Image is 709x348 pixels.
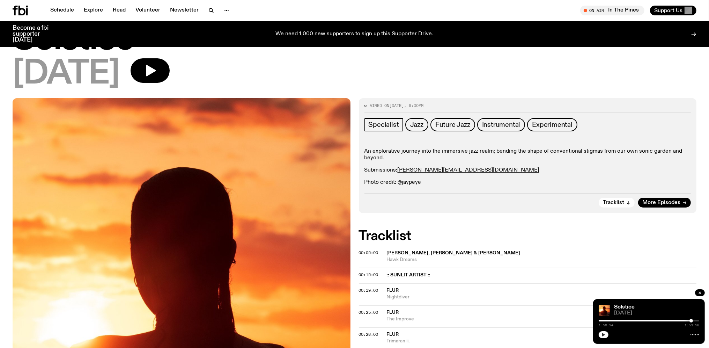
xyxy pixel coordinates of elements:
[387,256,697,263] span: Hawk Dreams
[685,324,699,327] span: 1:59:58
[599,198,635,208] button: Tracklist
[13,24,696,56] h1: Solstice
[580,6,644,15] button: On AirIn The Pines
[46,6,78,15] a: Schedule
[276,31,434,37] p: We need 1,000 new supporters to sign up this Supporter Drive.
[13,58,119,90] span: [DATE]
[13,25,57,43] h3: Become a fbi supporter [DATE]
[364,167,691,174] p: Submissions:
[387,294,697,300] span: Nightdiver
[370,103,390,108] span: Aired on
[482,121,520,129] span: Instrumental
[387,338,697,345] span: Trimaran ii.
[359,310,378,315] span: 00:25:00
[359,333,378,336] button: 00:28:00
[359,272,378,277] span: 00:15:00
[109,6,130,15] a: Read
[410,121,423,129] span: Jazz
[387,251,520,255] span: [PERSON_NAME], [PERSON_NAME] & [PERSON_NAME]
[599,305,610,316] img: A girl standing in the ocean as waist level, staring into the rise of the sun.
[387,316,697,322] span: The Improve
[364,148,691,161] p: An explorative journey into the immersive jazz realm; bending the shape of conventional stigmas f...
[650,6,696,15] button: Support Us
[359,250,378,255] span: 00:05:00
[404,103,424,108] span: , 9:00pm
[638,198,691,208] a: More Episodes
[359,332,378,337] span: 00:28:00
[387,310,399,315] span: Flur
[405,118,428,131] a: Jazz
[614,304,635,310] a: Solstice
[430,118,475,131] a: Future Jazz
[398,167,539,173] a: [PERSON_NAME][EMAIL_ADDRESS][DOMAIN_NAME]
[387,272,693,278] span: :: SUNLIT ARTIST ::
[359,273,378,277] button: 00:15:00
[532,121,573,129] span: Experimental
[642,200,680,205] span: More Episodes
[387,332,399,337] span: Flur
[359,230,697,242] h2: Tracklist
[369,121,399,129] span: Specialist
[435,121,470,129] span: Future Jazz
[477,118,525,131] a: Instrumental
[166,6,203,15] a: Newsletter
[359,251,378,255] button: 00:05:00
[359,311,378,314] button: 00:25:00
[614,311,699,316] span: [DATE]
[387,288,399,293] span: Flur
[131,6,164,15] a: Volunteer
[359,289,378,292] button: 00:19:00
[364,179,691,186] p: Photo credit: @jaypeye
[364,118,403,131] a: Specialist
[359,288,378,293] span: 00:19:00
[390,103,404,108] span: [DATE]
[527,118,577,131] a: Experimental
[80,6,107,15] a: Explore
[603,200,624,205] span: Tracklist
[654,7,682,14] span: Support Us
[599,324,613,327] span: 1:50:24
